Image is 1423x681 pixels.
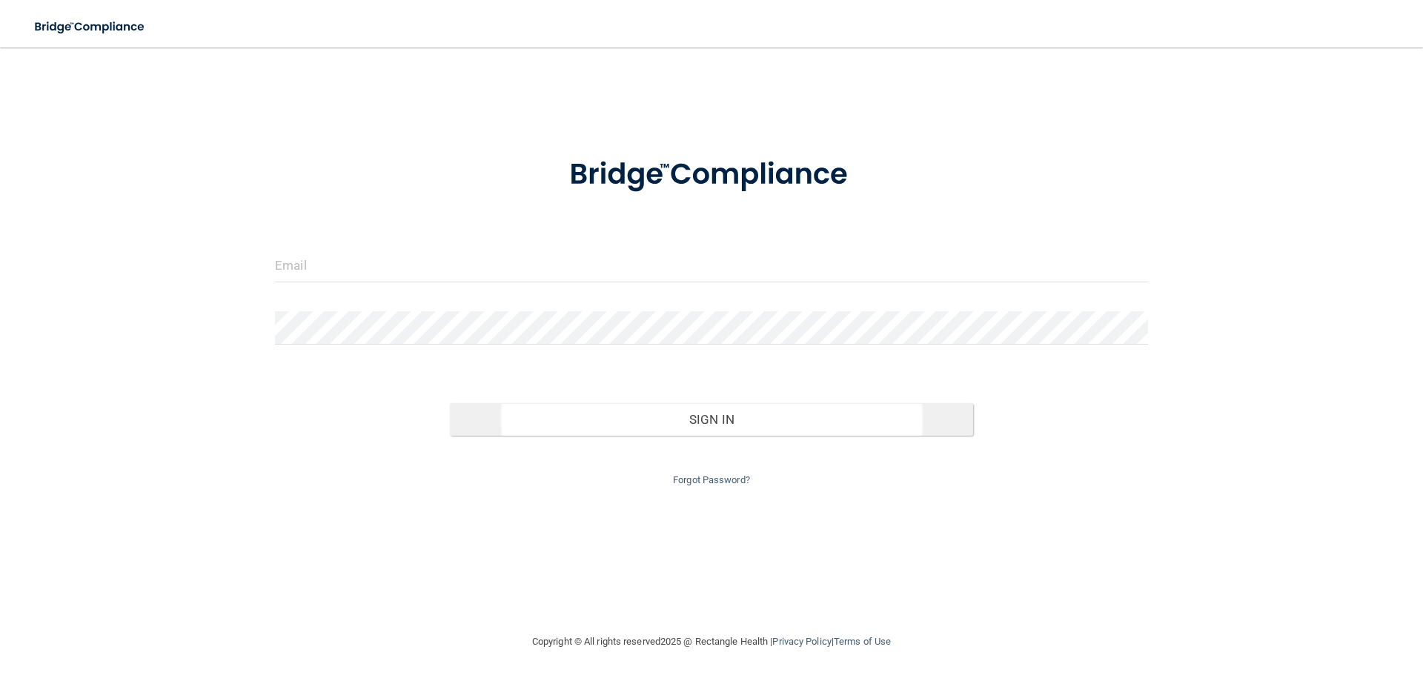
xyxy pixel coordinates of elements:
[22,12,159,42] img: bridge_compliance_login_screen.278c3ca4.svg
[772,636,831,647] a: Privacy Policy
[673,474,750,485] a: Forgot Password?
[1167,576,1405,635] iframe: Drift Widget Chat Controller
[275,249,1148,282] input: Email
[450,403,974,436] button: Sign In
[539,136,884,213] img: bridge_compliance_login_screen.278c3ca4.svg
[441,618,982,665] div: Copyright © All rights reserved 2025 @ Rectangle Health | |
[834,636,891,647] a: Terms of Use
